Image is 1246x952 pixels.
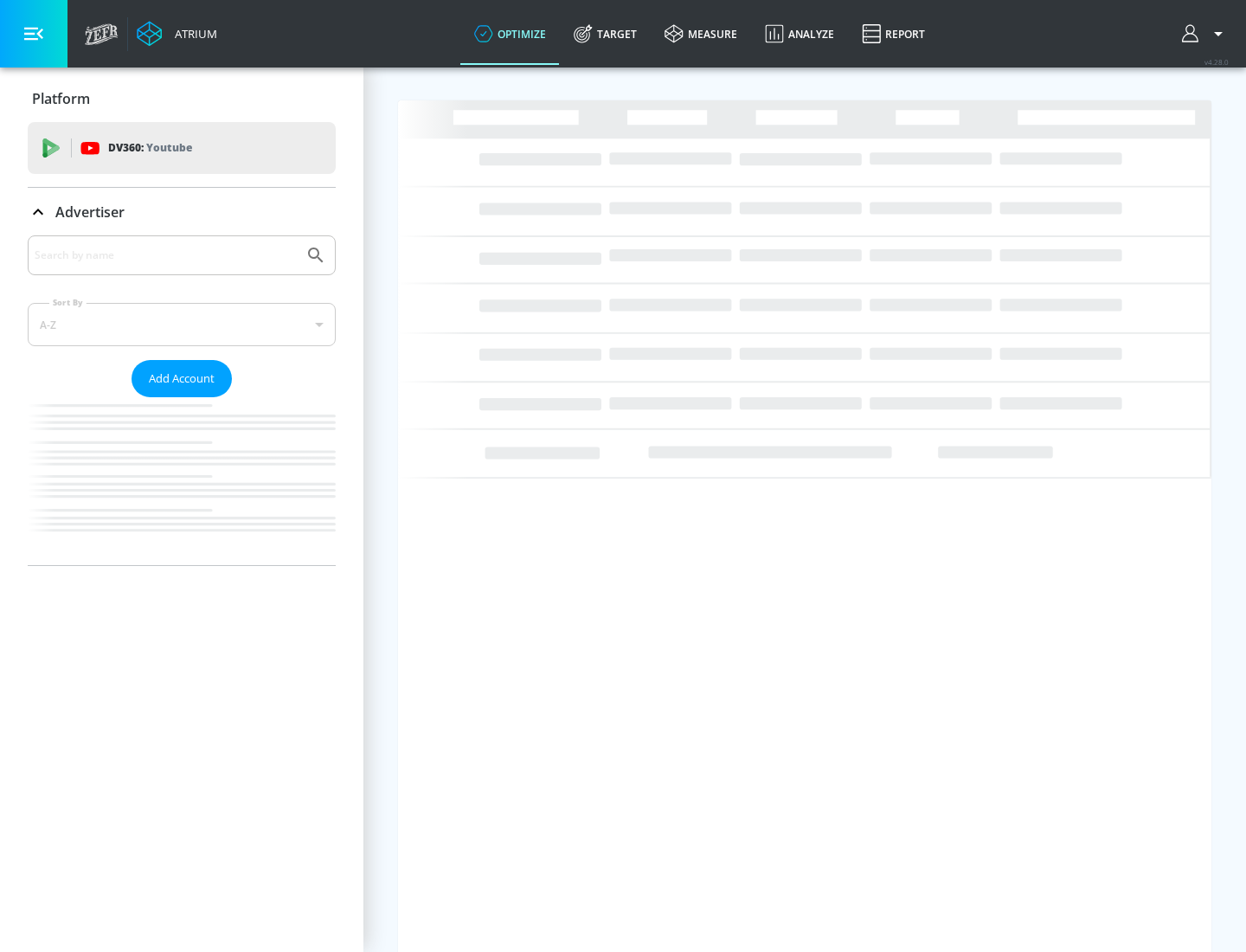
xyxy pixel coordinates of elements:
div: Advertiser [28,235,336,565]
p: DV360: [108,138,192,158]
a: Analyze [751,3,848,65]
div: Advertiser [28,188,336,236]
p: Platform [32,89,90,108]
div: Atrium [168,26,217,42]
input: Search by name [35,244,297,267]
button: Add Account [132,360,232,397]
a: Atrium [137,21,217,47]
a: measure [651,3,751,65]
div: Platform [28,74,336,123]
p: Youtube [146,138,192,157]
p: Advertiser [55,203,125,222]
span: v 4.28.0 [1204,57,1229,67]
span: Add Account [149,369,215,389]
div: DV360: Youtube [28,122,336,174]
nav: list of Advertiser [28,397,336,565]
div: A-Z [28,303,336,346]
a: Target [560,3,651,65]
a: Report [848,3,939,65]
label: Sort By [49,297,87,308]
a: optimize [460,3,560,65]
